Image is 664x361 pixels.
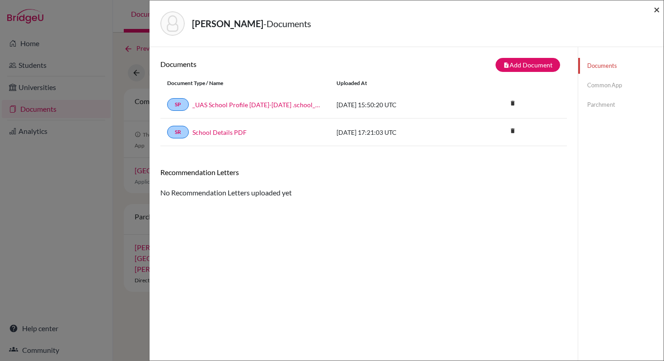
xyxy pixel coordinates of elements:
[192,18,263,29] strong: [PERSON_NAME]
[578,58,664,74] a: Documents
[496,58,560,72] button: note_addAdd Document
[160,168,567,198] div: No Recommendation Letters uploaded yet
[330,128,465,137] div: [DATE] 17:21:03 UTC
[330,79,465,87] div: Uploaded at
[160,60,364,68] h6: Documents
[506,124,519,138] i: delete
[167,126,189,138] a: SR
[160,168,567,176] h6: Recommendation Letters
[160,79,330,87] div: Document Type / Name
[506,96,519,110] i: delete
[330,100,465,109] div: [DATE] 15:50:20 UTC
[503,62,510,68] i: note_add
[192,100,323,109] a: _UAS School Profile [DATE]-[DATE] .school_wide
[263,18,311,29] span: - Documents
[578,97,664,113] a: Parchment
[578,77,664,93] a: Common App
[506,125,519,138] a: delete
[654,4,660,15] button: Close
[167,98,189,111] a: SP
[654,3,660,16] span: ×
[506,98,519,110] a: delete
[192,128,247,137] a: School Details PDF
